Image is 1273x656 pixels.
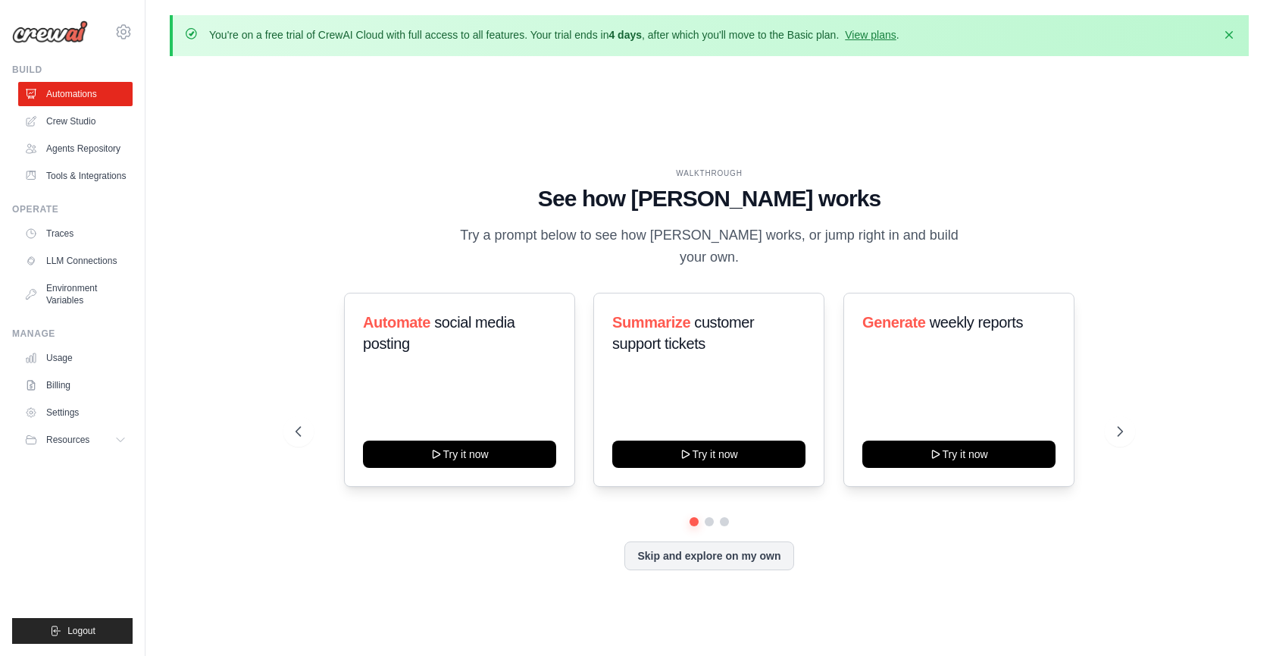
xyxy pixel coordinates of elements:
button: Try it now [862,441,1056,468]
a: Traces [18,221,133,246]
button: Skip and explore on my own [624,541,793,570]
span: Generate [862,314,926,331]
span: Logout [67,625,95,637]
a: LLM Connections [18,249,133,273]
span: weekly reports [929,314,1022,331]
span: Summarize [612,314,690,331]
button: Try it now [612,441,805,468]
a: View plans [845,29,896,41]
h1: See how [PERSON_NAME] works [296,185,1122,212]
a: Agents Repository [18,137,133,161]
a: Billing [18,373,133,397]
a: Crew Studio [18,109,133,133]
strong: 4 days [608,29,642,41]
a: Automations [18,82,133,106]
img: Logo [12,20,88,43]
a: Usage [18,346,133,370]
p: You're on a free trial of CrewAI Cloud with full access to all features. Your trial ends in , aft... [209,27,899,42]
a: Tools & Integrations [18,164,133,188]
p: Try a prompt below to see how [PERSON_NAME] works, or jump right in and build your own. [455,224,964,269]
span: social media posting [363,314,515,352]
button: Resources [18,428,133,452]
button: Try it now [363,441,556,468]
div: Operate [12,203,133,215]
a: Settings [18,400,133,425]
div: Manage [12,328,133,340]
div: Build [12,64,133,76]
button: Logout [12,618,133,644]
div: WALKTHROUGH [296,168,1122,179]
span: Automate [363,314,430,331]
span: Resources [46,434,89,446]
a: Environment Variables [18,276,133,312]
